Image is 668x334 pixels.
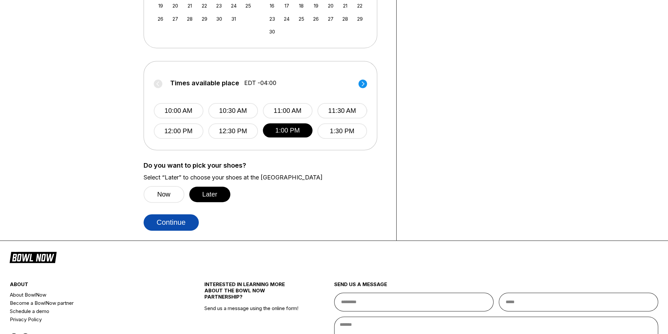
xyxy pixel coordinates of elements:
[156,14,165,23] div: Choose Sunday, October 26th, 2025
[200,14,209,23] div: Choose Wednesday, October 29th, 2025
[326,14,335,23] div: Choose Thursday, November 27th, 2025
[263,103,312,118] button: 11:00 AM
[171,14,180,23] div: Choose Monday, October 27th, 2025
[326,1,335,10] div: Choose Thursday, November 20th, 2025
[356,1,364,10] div: Choose Saturday, November 22nd, 2025
[144,214,199,231] button: Continue
[204,281,302,305] div: INTERESTED IN LEARNING MORE ABOUT THE BOWL NOW PARTNERSHIP?
[317,123,367,139] button: 1:30 PM
[10,281,172,291] div: about
[144,186,184,203] button: Now
[10,291,172,299] a: About BowlNow
[263,123,312,137] button: 1:00 PM
[144,162,386,169] label: Do you want to pick your shoes?
[311,14,320,23] div: Choose Wednesday, November 26th, 2025
[244,1,253,10] div: Choose Saturday, October 25th, 2025
[341,14,350,23] div: Choose Friday, November 28th, 2025
[282,1,291,10] div: Choose Monday, November 17th, 2025
[215,1,223,10] div: Choose Thursday, October 23rd, 2025
[341,1,350,10] div: Choose Friday, November 21st, 2025
[297,1,306,10] div: Choose Tuesday, November 18th, 2025
[215,14,223,23] div: Choose Thursday, October 30th, 2025
[185,1,194,10] div: Choose Tuesday, October 21st, 2025
[244,79,276,87] span: EDT -04:00
[170,79,239,87] span: Times available place
[268,14,277,23] div: Choose Sunday, November 23rd, 2025
[185,14,194,23] div: Choose Tuesday, October 28th, 2025
[144,174,386,181] label: Select “Later” to choose your shoes at the [GEOGRAPHIC_DATA]
[156,1,165,10] div: Choose Sunday, October 19th, 2025
[334,281,658,293] div: send us a message
[10,307,172,315] a: Schedule a demo
[10,299,172,307] a: Become a BowlNow partner
[10,315,172,324] a: Privacy Policy
[268,1,277,10] div: Choose Sunday, November 16th, 2025
[317,103,367,118] button: 11:30 AM
[356,14,364,23] div: Choose Saturday, November 29th, 2025
[154,123,203,139] button: 12:00 PM
[208,103,258,118] button: 10:30 AM
[297,14,306,23] div: Choose Tuesday, November 25th, 2025
[200,1,209,10] div: Choose Wednesday, October 22nd, 2025
[268,27,277,36] div: Choose Sunday, November 30th, 2025
[229,14,238,23] div: Choose Friday, October 31st, 2025
[282,14,291,23] div: Choose Monday, November 24th, 2025
[154,103,203,118] button: 10:00 AM
[208,123,258,139] button: 12:30 PM
[171,1,180,10] div: Choose Monday, October 20th, 2025
[311,1,320,10] div: Choose Wednesday, November 19th, 2025
[189,187,231,202] button: Later
[229,1,238,10] div: Choose Friday, October 24th, 2025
